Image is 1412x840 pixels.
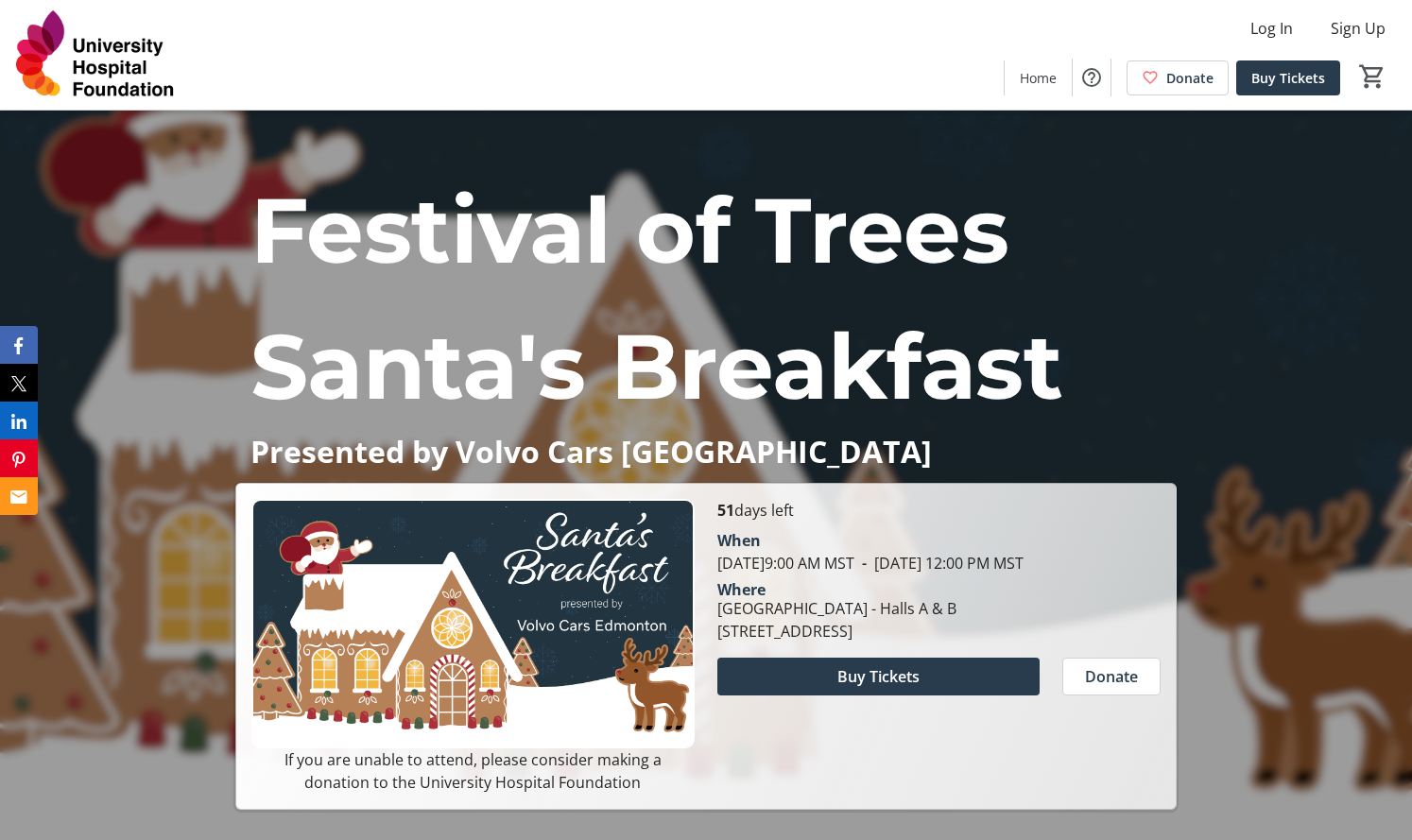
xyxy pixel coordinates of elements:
img: Campaign CTA Media Photo [251,499,695,748]
button: Cart [1355,60,1389,94]
span: Donate [1085,665,1138,688]
button: Buy Tickets [717,658,1040,695]
button: Sign Up [1316,13,1401,43]
img: University Hospital Foundation's Logo [11,8,180,102]
p: days left [717,499,1161,522]
a: Home [1005,60,1072,95]
span: - [854,553,874,574]
span: Donate [1166,68,1214,88]
a: Donate [1127,60,1229,95]
button: Help [1073,59,1111,96]
div: When [717,529,761,552]
span: [DATE] 9:00 AM MST [717,553,854,574]
button: Donate [1062,658,1161,695]
span: Buy Tickets [1251,68,1325,88]
span: Festival of Trees Santa's Breakfast [250,175,1063,421]
a: Buy Tickets [1236,60,1340,95]
div: [GEOGRAPHIC_DATA] - Halls A & B [717,597,956,620]
div: [STREET_ADDRESS] [717,620,956,643]
span: 51 [717,500,734,521]
div: Where [717,582,766,597]
span: Log In [1250,17,1293,40]
button: Log In [1235,13,1308,43]
p: Presented by Volvo Cars [GEOGRAPHIC_DATA] [250,435,1162,468]
p: If you are unable to attend, please consider making a donation to the University Hospital Foundation [251,748,695,794]
span: Buy Tickets [837,665,920,688]
span: Sign Up [1331,17,1386,40]
span: [DATE] 12:00 PM MST [854,553,1024,574]
span: Home [1020,68,1057,88]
